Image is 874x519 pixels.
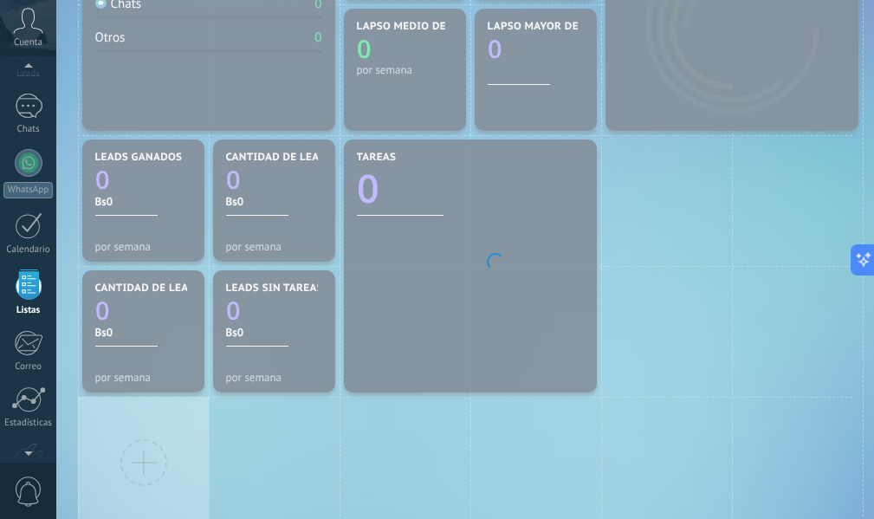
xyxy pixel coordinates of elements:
div: WhatsApp [3,182,53,198]
div: Correo [3,361,54,373]
div: Estadísticas [3,418,54,429]
div: Listas [3,305,54,316]
div: Calendario [3,244,54,256]
div: Chats [3,124,54,135]
span: Cuenta [14,37,42,49]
